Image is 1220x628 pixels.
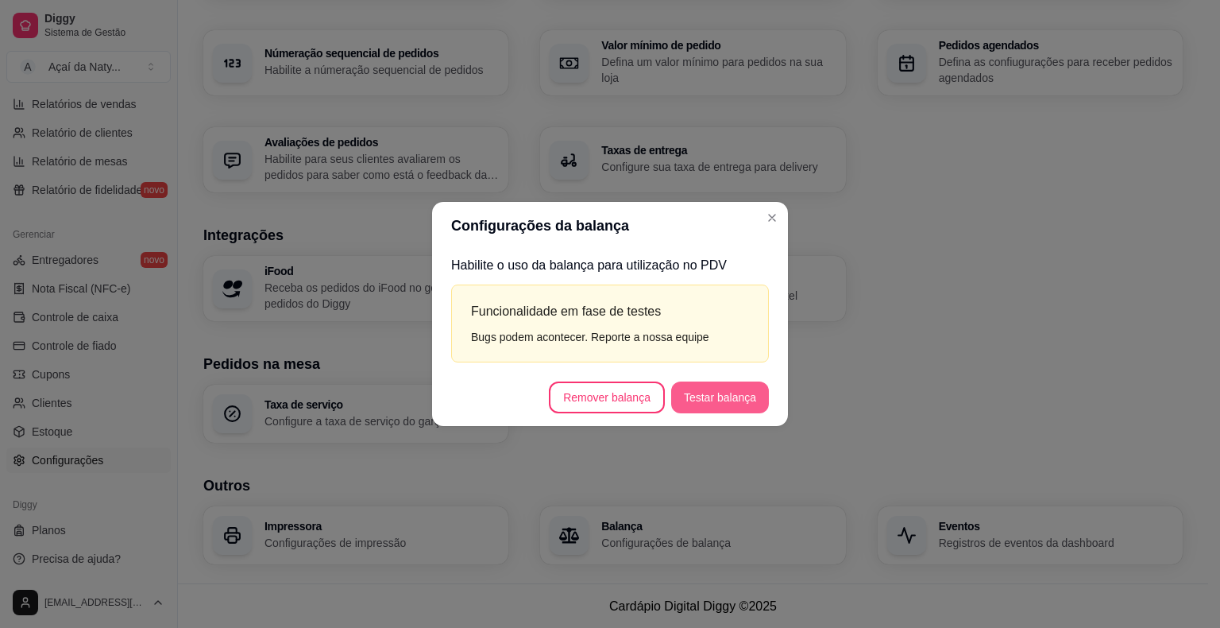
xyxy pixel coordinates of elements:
p: Habilite o uso da balança para utilização no PDV [451,256,769,275]
button: Close [759,205,785,231]
header: Configurações da balança [432,202,788,250]
button: Remover balança [549,382,665,413]
div: Funcionalidade em fase de testes [471,301,749,321]
button: Testar balança [671,382,769,413]
div: Bugs podem acontecer. Reporte a nossa equipe [471,328,749,346]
